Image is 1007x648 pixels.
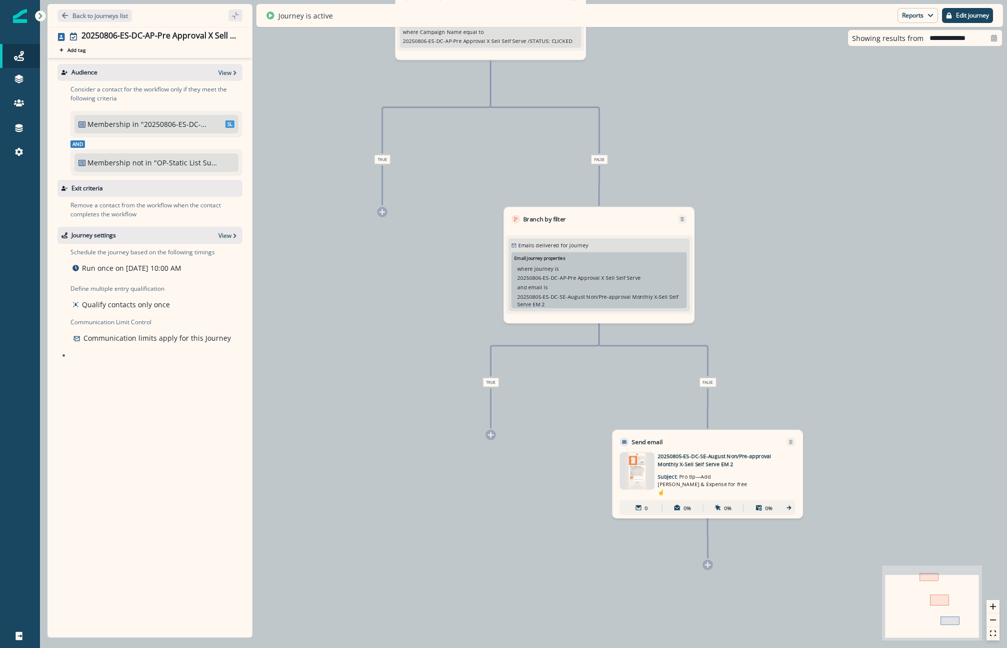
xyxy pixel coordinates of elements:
[278,10,333,21] p: Journey is active
[57,9,132,22] button: Go back
[419,378,562,387] div: True
[218,68,231,77] p: View
[636,378,779,387] div: False
[658,452,777,468] p: 20250805-ES-DC-SE-August Non/Pre-approval Monthly X-Sell Self Serve EM 2
[218,68,238,77] button: View
[699,378,716,387] span: False
[645,504,648,512] p: 0
[67,47,85,53] p: Add tag
[491,315,599,376] g: Edge from 04be1ed5-dad1-4af9-b5d8-7f0244222bb4 to node-edge-labelbc42c73b-967e-4062-8198-236ac70c...
[463,28,484,36] p: equal to
[956,12,989,19] p: Edit journey
[658,468,751,496] p: Subject:
[625,452,649,489] img: email asset unavailable
[311,155,453,164] div: True
[591,155,607,164] span: False
[83,333,231,343] p: Communication limits apply for this Journey
[518,241,589,249] p: Emails delivered for journey
[403,28,418,36] p: where
[632,438,663,447] p: Send email
[528,155,670,164] div: False
[491,61,599,153] g: Edge from dd7e9f04-59f5-4eae-a541-a84fbde904c1 to node-edge-label6cfa3ee7-ec8b-4124-bab5-fe24b979...
[420,28,461,36] p: Campaign Name
[987,600,1000,614] button: zoom in
[987,614,1000,627] button: zoom out
[154,157,221,168] p: "OP-Static List Suppression"
[599,315,708,376] g: Edge from 04be1ed5-dad1-4af9-b5d8-7f0244222bb4 to node-edge-label7a83219c-67d8-4121-8558-031f5f94...
[483,378,499,387] span: True
[523,215,566,224] p: Branch by filter
[70,318,242,327] p: Communication Limit Control
[374,155,390,164] span: True
[71,184,103,193] p: Exit criteria
[517,274,641,282] p: 20250806-ES-DC-AP-Pre Approval X Sell Self Serve
[228,9,242,21] button: sidebar collapse toggle
[132,119,139,129] p: in
[82,263,181,273] p: Run once on [DATE] 10:00 AM
[544,283,548,291] p: is
[70,140,85,148] span: And
[517,293,681,308] p: 20250805-ES-DC-SE-August Non/Pre-approval Monthly X-Sell Self Serve EM 2
[81,31,238,42] div: 20250806-ES-DC-AP-Pre Approval X Sell Self Serve-FULL LIST
[87,157,130,168] p: Membership
[504,207,695,323] div: Branch by filterRemoveEmails delivered for journeyEmail journey propertieswhere journeyis20250806...
[70,85,242,103] p: Consider a contact for the workflow only if they meet the following criteria
[658,473,747,495] span: Pro tip—Add [PERSON_NAME] & Expense for free ☝️
[898,8,938,23] button: Reports
[225,120,234,128] span: SL
[82,299,170,310] p: Qualify contacts only once
[87,119,130,129] p: Membership
[555,265,559,273] p: is
[70,284,172,293] p: Define multiple entry qualification
[403,37,572,45] p: 20250806-ES-DC-AP-Pre Approval X Sell Self Serve /STATUS: CLICKED
[765,504,773,512] p: 0%
[70,201,242,219] p: Remove a contact from the workflow when the contact completes the workflow
[72,11,128,20] p: Back to journeys list
[942,8,993,23] button: Edit journey
[684,504,691,512] p: 0%
[71,68,97,77] p: Audience
[517,283,542,291] p: and email
[852,33,924,43] p: Showing results from
[987,627,1000,641] button: fit view
[517,265,553,273] p: where journey
[141,119,208,129] p: "20250806-ES-DC-AP-Pre Approval X Sell Self Serve"
[218,231,231,240] p: View
[382,61,491,153] g: Edge from dd7e9f04-59f5-4eae-a541-a84fbde904c1 to node-edge-label9f27f381-cb06-4908-a5e5-9d45050c...
[13,9,27,23] img: Inflection
[71,231,116,240] p: Journey settings
[724,504,732,512] p: 0%
[612,430,803,519] div: Send emailRemoveemail asset unavailable20250805-ES-DC-SE-August Non/Pre-approval Monthly X-Sell S...
[132,157,152,168] p: not in
[218,231,238,240] button: View
[514,255,565,262] p: Email journey properties
[57,46,87,54] button: Add tag
[70,248,215,257] p: Schedule the journey based on the following timings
